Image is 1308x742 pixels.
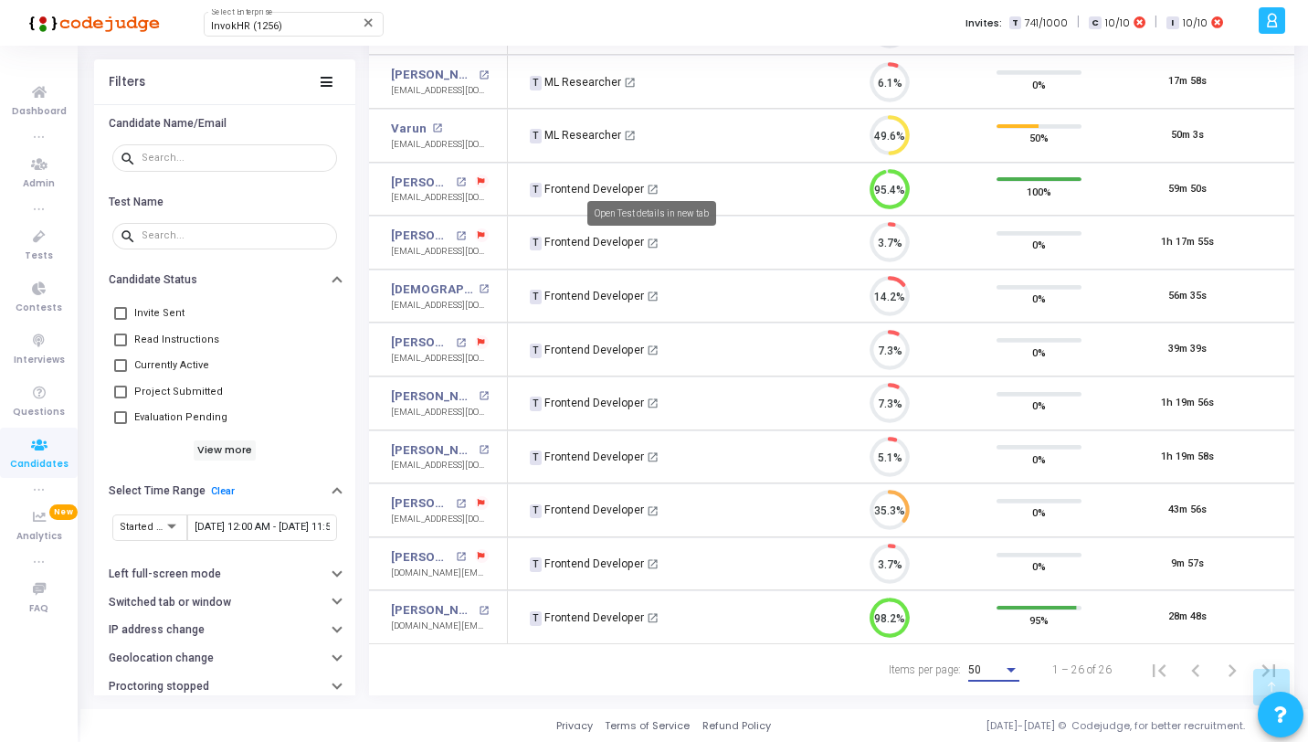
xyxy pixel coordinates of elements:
[965,16,1002,31] label: Invites:
[968,664,1019,677] mat-select: Items per page:
[109,652,214,666] h6: Geolocation change
[647,238,659,249] mat-icon: open_in_new
[211,485,235,497] a: Clear
[479,606,489,616] mat-icon: open_in_new
[391,352,489,366] div: [EMAIL_ADDRESS][DOMAIN_NAME]
[94,617,355,645] button: IP address change
[94,110,355,138] button: Candidate Name/Email
[479,391,489,401] mat-icon: open_in_new
[1155,13,1157,32] span: |
[456,177,466,187] mat-icon: open_in_new
[1032,75,1046,93] span: 0%
[391,494,450,513] a: [PERSON_NAME]
[391,567,489,580] div: [DOMAIN_NAME][EMAIL_ADDRESS][DOMAIN_NAME]
[479,445,489,455] mat-icon: open_in_new
[1161,235,1214,250] div: 1h 17m 55s
[1214,652,1250,688] button: Next page
[23,5,160,41] img: logo
[134,329,219,351] span: Read Instructions
[391,548,450,567] a: [PERSON_NAME]
[1032,397,1046,415] span: 0%
[94,588,355,617] button: Switched tab or window
[1009,16,1021,30] span: T
[194,441,257,461] h6: View more
[362,16,376,30] mat-icon: Clear
[1168,289,1207,304] div: 56m 35s
[1166,16,1178,30] span: I
[530,74,621,90] div: ML Researcher
[530,76,542,90] span: T
[624,130,636,142] mat-icon: open_in_new
[10,457,69,472] span: Candidates
[109,624,205,638] h6: IP address change
[1027,182,1051,200] span: 100%
[134,381,223,403] span: Project Submitted
[530,342,644,358] div: Frontend Developer
[479,284,489,294] mat-icon: open_in_new
[134,303,185,325] span: Invite Sent
[94,477,355,505] button: Select Time RangeClear
[530,127,621,143] div: ML Researcher
[1177,652,1214,688] button: Previous page
[109,484,206,498] h6: Select Time Range
[29,601,48,617] span: FAQ
[1168,74,1207,90] div: 17m 58s
[456,552,466,562] mat-icon: open_in_new
[647,397,659,409] mat-icon: open_in_new
[195,522,330,533] input: From Date ~ To Date
[1161,396,1214,411] div: 1h 19m 56s
[1032,236,1046,254] span: 0%
[624,77,636,89] mat-icon: open_in_new
[530,611,542,626] span: T
[109,273,197,287] h6: Candidate Status
[530,234,644,250] div: Frontend Developer
[456,499,466,509] mat-icon: open_in_new
[771,718,1285,734] div: [DATE]-[DATE] © Codejudge, for better recruitment.
[12,104,67,120] span: Dashboard
[391,387,473,406] a: [PERSON_NAME]
[109,118,227,132] h6: Candidate Name/Email
[530,344,542,358] span: T
[49,504,78,520] span: New
[647,612,659,624] mat-icon: open_in_new
[530,183,542,197] span: T
[1029,610,1049,629] span: 95%
[1052,662,1112,678] div: 1 – 26 of 26
[391,120,427,138] a: Varun
[1029,129,1049,147] span: 50%
[109,680,209,694] h6: Proctoring stopped
[109,596,231,609] h6: Switched tab or window
[16,301,62,316] span: Contests
[647,451,659,463] mat-icon: open_in_new
[1032,503,1046,522] span: 0%
[94,644,355,673] button: Geolocation change
[391,299,489,313] div: [EMAIL_ADDRESS][DOMAIN_NAME]
[1161,450,1214,465] div: 1h 19m 58s
[391,601,473,620] a: [PERSON_NAME]
[1032,450,1046,468] span: 0%
[530,395,644,411] div: Frontend Developer
[530,237,542,251] span: T
[142,230,330,241] input: Search...
[134,407,227,429] span: Evaluation Pending
[1025,16,1068,31] span: 741/1000
[530,181,644,197] div: Frontend Developer
[1105,16,1130,31] span: 10/10
[968,663,981,676] span: 50
[391,66,473,84] a: [PERSON_NAME]
[1077,13,1080,32] span: |
[1141,652,1177,688] button: First page
[1032,557,1046,576] span: 0%
[391,227,450,245] a: [PERSON_NAME]
[647,558,659,570] mat-icon: open_in_new
[530,609,644,626] div: Frontend Developer
[647,184,659,196] mat-icon: open_in_new
[647,344,659,356] mat-icon: open_in_new
[702,718,771,734] a: Refund Policy
[14,353,65,368] span: Interviews
[391,281,473,299] a: [DEMOGRAPHIC_DATA]
[530,449,644,465] div: Frontend Developer
[391,513,489,526] div: [EMAIL_ADDRESS][DOMAIN_NAME]
[94,188,355,217] button: Test Name
[109,567,221,581] h6: Left full-screen mode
